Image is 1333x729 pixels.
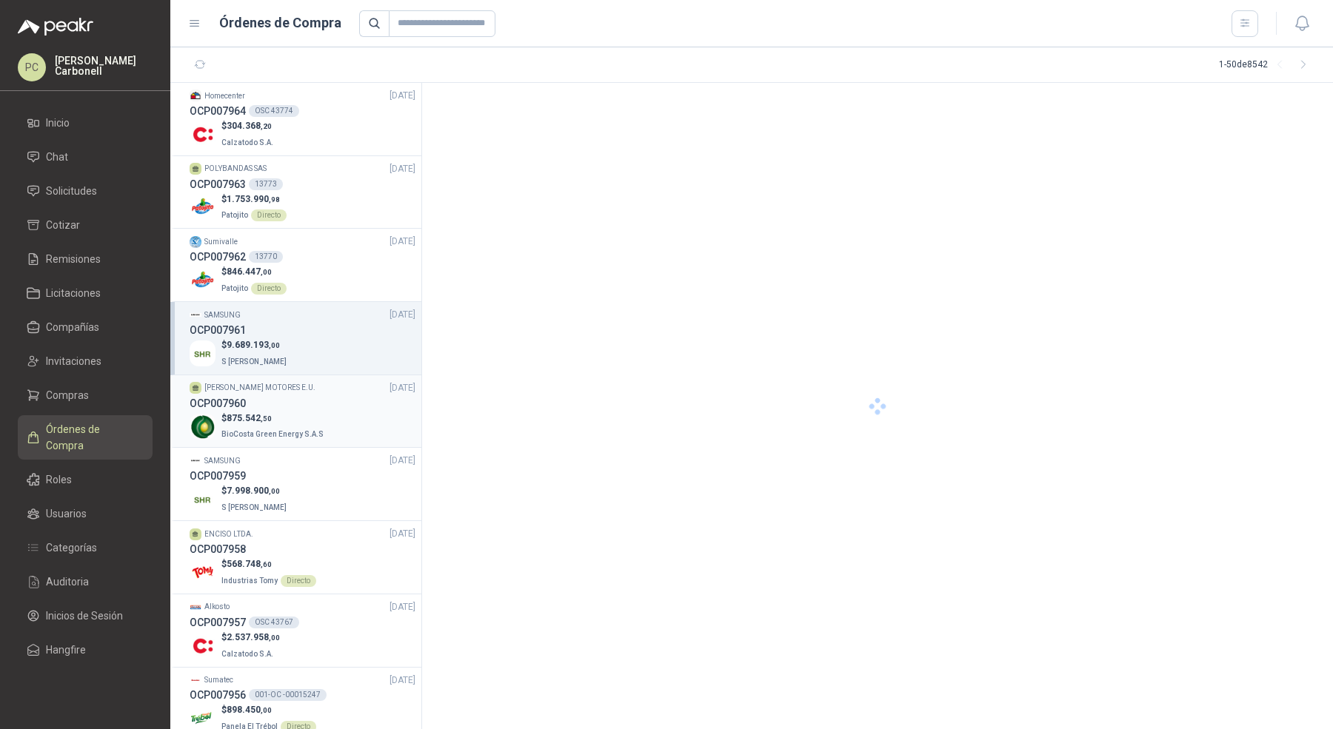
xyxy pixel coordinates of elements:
span: ,00 [261,268,272,276]
img: Company Logo [190,601,201,613]
span: Compañías [46,319,99,335]
span: [DATE] [390,673,415,688]
span: 9.689.193 [227,340,280,350]
span: ,98 [269,195,280,204]
span: 875.542 [227,413,272,423]
div: Directo [251,209,287,221]
div: PC [18,53,46,81]
p: $ [221,631,280,645]
a: Inicios de Sesión [18,602,153,630]
a: Company LogoSumivalle[DATE] OCP00796213770Company Logo$846.447,00PatojitoDirecto [190,235,415,295]
img: Company Logo [190,486,216,512]
img: Company Logo [190,267,216,293]
a: Compras [18,381,153,409]
p: SAMSUNG [204,455,241,467]
span: Auditoria [46,574,89,590]
span: 304.368 [227,121,272,131]
p: ENCISO LTDA. [204,528,253,540]
a: ENCISO LTDA.[DATE] OCP007958Company Logo$568.748,60Industrias TomyDirecto [190,527,415,588]
span: 846.447 [227,266,272,277]
span: [DATE] [390,527,415,541]
span: Inicio [46,115,70,131]
p: Homecenter [204,90,245,102]
div: Directo [251,283,287,295]
span: S [PERSON_NAME] [221,357,287,366]
img: Company Logo [190,309,201,320]
p: $ [221,119,276,133]
h1: Órdenes de Compra [219,13,341,33]
span: Categorías [46,540,97,556]
a: Company LogoSAMSUNG[DATE] OCP007959Company Logo$7.998.900,00S [PERSON_NAME] [190,454,415,514]
span: Usuarios [46,505,87,522]
a: Solicitudes [18,177,153,205]
p: [PERSON_NAME] MOTORES E.U. [204,382,315,394]
p: $ [221,703,316,717]
span: Inicios de Sesión [46,608,123,624]
span: ,00 [269,341,280,349]
span: S [PERSON_NAME] [221,503,287,511]
span: ,20 [261,122,272,130]
span: [DATE] [390,235,415,249]
span: Hangfire [46,642,86,658]
p: $ [221,557,316,571]
p: [PERSON_NAME] Carbonell [55,56,153,76]
h3: OCP007962 [190,249,246,265]
span: ,00 [269,634,280,642]
span: Invitaciones [46,353,101,369]
span: 7.998.900 [227,486,280,496]
img: Company Logo [190,121,216,147]
img: Company Logo [190,236,201,248]
span: ,50 [261,414,272,423]
p: $ [221,338,290,352]
span: Roles [46,471,72,488]
h3: OCP007956 [190,687,246,703]
a: Company LogoHomecenter[DATE] OCP007964OSC 43774Company Logo$304.368,20Calzatodo S.A. [190,89,415,150]
span: Chat [46,149,68,165]
h3: OCP007957 [190,614,246,631]
span: [DATE] [390,89,415,103]
span: Órdenes de Compra [46,421,138,454]
a: Inicio [18,109,153,137]
a: Auditoria [18,568,153,596]
a: Company LogoAlkosto[DATE] OCP007957OSC 43767Company Logo$2.537.958,00Calzatodo S.A. [190,600,415,661]
span: [DATE] [390,381,415,395]
p: $ [221,484,290,498]
img: Company Logo [190,455,201,467]
p: Sumivalle [204,236,238,248]
p: Alkosto [204,601,230,613]
span: BioCosta Green Energy S.A.S [221,430,324,438]
h3: OCP007964 [190,103,246,119]
h3: OCP007960 [190,395,246,411]
p: $ [221,192,287,206]
span: ,60 [261,560,272,568]
a: Compañías [18,313,153,341]
span: Solicitudes [46,183,97,199]
h3: OCP007963 [190,176,246,192]
span: Patojito [221,211,248,219]
a: Categorías [18,534,153,562]
span: Remisiones [46,251,101,267]
a: [PERSON_NAME] MOTORES E.U.[DATE] OCP007960Company Logo$875.542,50BioCosta Green Energy S.A.S [190,381,415,442]
span: 898.450 [227,705,272,715]
div: OSC 43767 [249,617,299,628]
h3: OCP007961 [190,322,246,338]
p: $ [221,411,327,426]
div: Directo [281,575,316,587]
span: ,00 [261,706,272,714]
a: Company LogoSAMSUNG[DATE] OCP007961Company Logo$9.689.193,00S [PERSON_NAME] [190,308,415,369]
span: 2.537.958 [227,632,280,642]
span: [DATE] [390,454,415,468]
p: Sumatec [204,674,233,686]
span: Licitaciones [46,285,101,301]
div: 13770 [249,251,283,263]
div: OSC 43774 [249,105,299,117]
img: Company Logo [190,194,216,220]
img: Company Logo [190,633,216,659]
div: 13773 [249,178,283,190]
img: Company Logo [190,560,216,585]
p: $ [221,265,287,279]
span: 568.748 [227,559,272,569]
span: 1.753.990 [227,194,280,204]
img: Logo peakr [18,18,93,36]
a: Invitaciones [18,347,153,375]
